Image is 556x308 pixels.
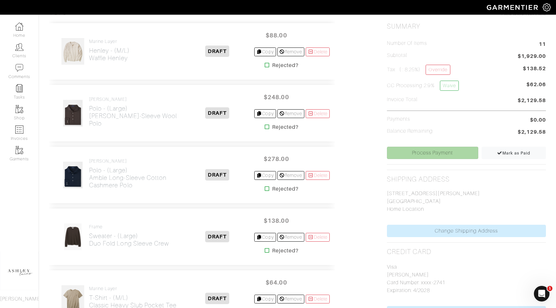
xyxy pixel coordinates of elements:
span: $2,129.58 [518,97,546,105]
a: Delete [306,233,330,242]
h5: Tax ( : 8.25%) [387,65,450,75]
button: Upload attachment [31,213,36,218]
span: $138.52 [523,65,546,73]
a: Change Shipping Address [387,225,546,237]
div: Close [114,3,126,14]
img: 3ukcJGoTcwGfHph9rdfqbiNN [64,223,82,250]
img: Profile image for Garmentier [25,138,32,145]
div: Ashley says… [5,23,125,51]
img: clients-icon-6bae9207a08558b7cb47a8932f037763ab4055f8c8b6bfacd5dc20c3e0201464.png [15,43,23,51]
h2: Polo - (Large) [PERSON_NAME]-Sleeve Wool Polo [89,105,180,127]
textarea: Message… [6,199,125,210]
img: gear-icon-white-bd11855cb880d31180b6d7d6211b90ccbf57a29d726f0c71d8c61bd08dd39cc2.png [543,3,551,11]
a: Remove [277,109,304,118]
h2: Sweater - (Large) Duo Fold Long Sleeve Crew [89,232,169,247]
a: Delete [306,171,330,180]
div: You’ll get replies here and in your email:✉️[EMAIL_ADDRESS][DOMAIN_NAME]The team will reply as so... [5,83,107,132]
span: DRAFT [205,46,229,57]
div: Garmentier says… [5,152,125,204]
div: Ashley says… [5,51,125,83]
strong: Rejected? [272,247,298,255]
h5: Subtotal [387,52,407,59]
img: orders-icon-0abe47150d42831381b5fb84f609e132dff9fe21cb692f30cb5eec754e2cba89.png [15,126,23,134]
span: $248.00 [257,90,296,104]
div: Hi [PERSON_NAME]! No problem - we can move it for you so that you don't need to book a new time. ... [10,156,101,188]
span: 1 [547,286,552,291]
div: Hi [PERSON_NAME]! No problem - we can move it for you so that you don't need to book a new time. ... [5,152,107,192]
div: Hi! I need to reschedule my [PERSON_NAME] pull for [PERSON_NAME] [DATE]. [29,27,120,46]
b: [EMAIL_ADDRESS][DOMAIN_NAME] [10,100,62,112]
a: Delete [306,109,330,118]
button: Home [102,3,114,15]
div: The team will reply as soon as they can. [10,115,101,128]
span: $1,929.00 [518,52,546,61]
a: Copy [254,109,276,118]
a: Remove [277,171,304,180]
a: Delete [306,295,330,303]
div: he ended up moving our appointment to next week so I will book a time to pull [DATE] instead [29,55,120,74]
button: Gif picker [20,213,26,218]
img: comment-icon-a0a6a9ef722e966f86d9cbdc48e553b5cf19dbc54f86b18d962a5391bc8f6eb6.png [15,64,23,72]
a: Remove [277,47,304,56]
h4: [PERSON_NAME] [89,97,180,102]
div: joined the conversation [33,139,105,144]
div: he ended up moving our appointment to next week so I will book a time to pull [DATE] instead [23,51,125,78]
span: $64.00 [257,275,296,289]
a: Copy [254,233,276,242]
button: go back [4,3,17,15]
span: 11 [539,40,546,49]
span: $0.00 [530,116,546,124]
a: Copy [254,171,276,180]
img: f5wMxJorzSzyAX5TTJvk7Ec8 [63,100,83,127]
iframe: Intercom live chat [534,286,549,301]
span: $278.00 [257,152,296,166]
a: Marine Layer Henley - (M/L)Waffle Henley [89,39,130,62]
strong: Rejected? [272,185,298,193]
button: Start recording [41,213,46,218]
div: You’ll get replies here and in your email: ✉️ [10,87,101,112]
span: $62.06 [526,81,546,93]
a: Frame Sweater - (Large)Duo Fold Long Sleeve Crew [89,224,169,247]
h5: Number of Items [387,40,427,47]
div: Operator says… [5,83,125,138]
a: Copy [254,47,276,56]
span: DRAFT [205,107,229,119]
h5: Invoice Total [387,97,418,103]
h2: Credit Card [387,248,431,256]
span: DRAFT [205,169,229,181]
div: Garmentier • 2h ago [10,193,51,197]
a: Waive [440,81,459,91]
b: Garmentier [33,139,59,144]
a: Process Payment [387,147,478,159]
button: Emoji picker [10,213,15,218]
button: Send a message… [112,210,122,221]
span: $138.00 [257,214,296,228]
h4: Marine Layer [89,286,177,291]
a: [PERSON_NAME] Polo - (Large)Amble Long-Sleeve Cotton Cashmere Polo [89,158,180,189]
p: Active 3h ago [32,8,60,15]
span: DRAFT [205,231,229,242]
img: f2mrUbjGW1Kvu7Boreb9bCTb [63,161,83,189]
img: dashboard-icon-dbcd8f5a0b271acd01030246c82b418ddd0df26cd7fceb0bd07c9910d44c42f6.png [15,22,23,31]
a: Remove [277,295,304,303]
img: Profile image for Garmentier [19,4,29,14]
a: Delete [306,47,330,56]
h2: Shipping Address [387,175,450,183]
a: Remove [277,233,304,242]
span: DRAFT [205,293,229,304]
h5: Balance Remaining [387,128,433,134]
span: $2,129.58 [518,128,546,137]
img: garmentier-logo-header-white-b43fb05a5012e4ada735d5af1a66efaba907eab6374d6393d1fbf88cb4ef424d.png [483,2,543,13]
a: Mark as Paid [482,147,546,159]
h5: CC Processing 2.9% [387,81,459,91]
h2: Polo - (Large) Amble Long-Sleeve Cotton Cashmere Polo [89,167,180,189]
h4: Frame [89,224,169,230]
div: Garmentier says… [5,137,125,152]
h4: Marine Layer [89,39,130,44]
p: [STREET_ADDRESS][PERSON_NAME] [GEOGRAPHIC_DATA] Home Location [387,190,546,213]
span: $88.00 [257,28,296,42]
strong: Rejected? [272,61,298,69]
a: [PERSON_NAME] Polo - (Large)[PERSON_NAME]-Sleeve Wool Polo [89,97,180,127]
span: Mark as Paid [497,151,531,155]
div: Hi! I need to reschedule my [PERSON_NAME] pull for [PERSON_NAME] [DATE]. [23,23,125,50]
